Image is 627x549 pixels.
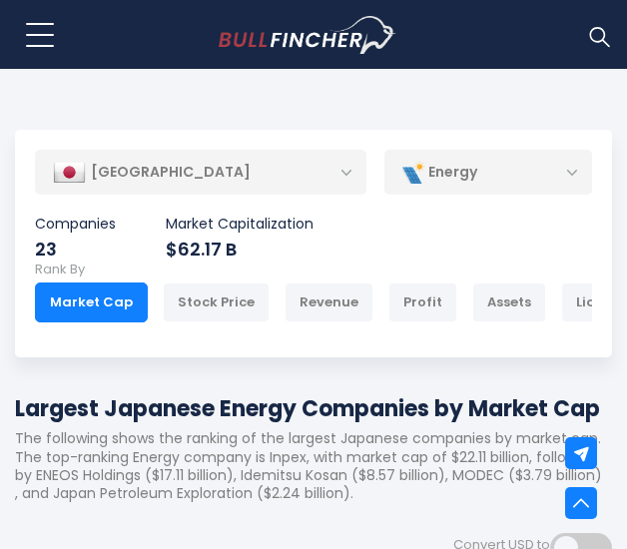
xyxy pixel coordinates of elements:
p: The following shows the ranking of the largest Japanese companies by market cap. The top-ranking ... [15,429,612,502]
div: [GEOGRAPHIC_DATA] [35,151,366,195]
img: Bullfincher logo [219,16,397,54]
div: Revenue [285,282,373,322]
div: Stock Price [163,282,270,322]
p: Companies [35,215,116,233]
a: Go to homepage [219,16,433,54]
div: Energy [384,150,593,196]
div: $62.17 B [166,238,313,261]
div: 23 [35,238,116,261]
p: Market Capitalization [166,215,313,233]
div: Profit [388,282,457,322]
p: Rank By [35,262,592,278]
div: Market Cap [35,282,148,322]
div: Assets [472,282,546,322]
h1: Largest Japanese Energy Companies by Market Cap [15,392,612,425]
